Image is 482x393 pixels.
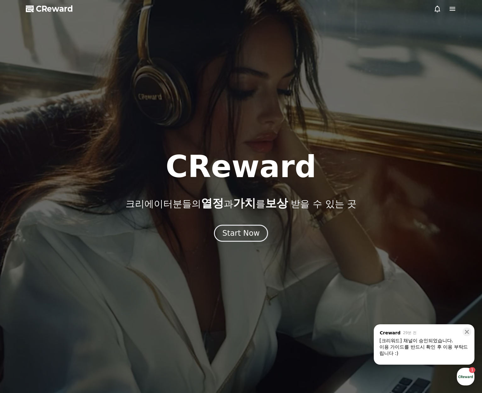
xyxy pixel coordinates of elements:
a: Start Now [214,231,268,237]
div: Start Now [222,228,260,238]
a: CReward [26,4,73,14]
span: 보상 [265,197,288,210]
span: 가치 [233,197,256,210]
span: 열정 [201,197,224,210]
p: 크리에이터분들의 과 를 받을 수 있는 곳 [126,197,356,210]
h1: CReward [165,152,316,182]
span: CReward [36,4,73,14]
button: Start Now [214,225,268,242]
